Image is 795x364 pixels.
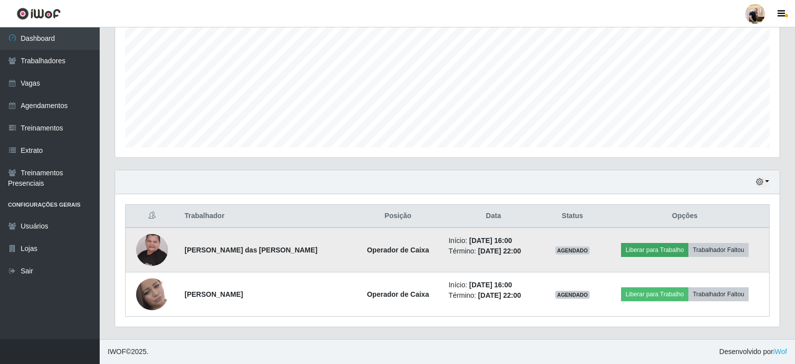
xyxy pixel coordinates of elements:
li: Término: [449,290,538,301]
time: [DATE] 22:00 [478,291,521,299]
strong: [PERSON_NAME] [184,290,243,298]
button: Trabalhador Faltou [688,287,749,301]
strong: Operador de Caixa [367,290,429,298]
button: Liberar para Trabalho [621,243,688,257]
li: Término: [449,246,538,256]
strong: [PERSON_NAME] das [PERSON_NAME] [184,246,318,254]
span: AGENDADO [555,291,590,299]
time: [DATE] 16:00 [469,281,512,289]
a: iWof [773,348,787,356]
th: Status [544,205,601,228]
strong: Operador de Caixa [367,246,429,254]
time: [DATE] 16:00 [469,237,512,244]
img: CoreUI Logo [16,7,61,20]
li: Início: [449,236,538,246]
img: 1725629352832.jpeg [136,215,168,285]
th: Data [443,205,544,228]
th: Posição [353,205,443,228]
button: Liberar para Trabalho [621,287,688,301]
li: Início: [449,280,538,290]
img: 1731001790391.jpeg [136,278,168,310]
th: Opções [601,205,770,228]
span: IWOF [108,348,126,356]
span: Desenvolvido por [719,347,787,357]
button: Trabalhador Faltou [688,243,749,257]
th: Trabalhador [178,205,353,228]
time: [DATE] 22:00 [478,247,521,255]
span: © 2025 . [108,347,149,357]
span: AGENDADO [555,246,590,254]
